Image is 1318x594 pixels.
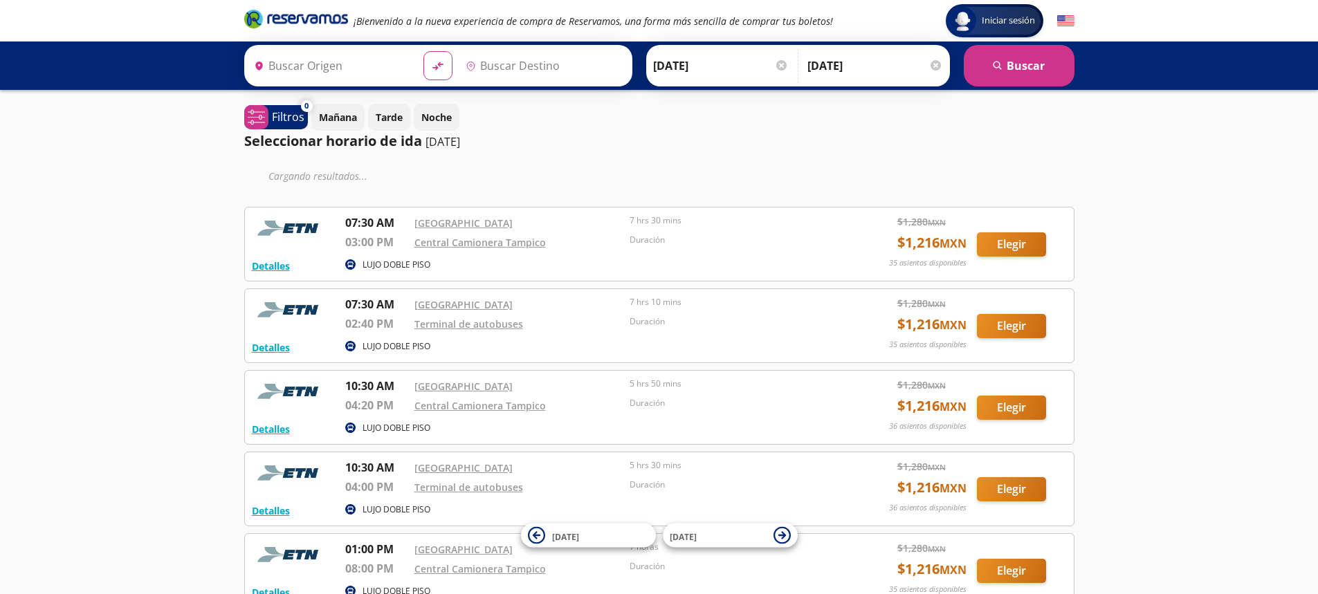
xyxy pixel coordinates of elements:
button: Detalles [252,503,290,518]
p: Noche [421,110,452,124]
span: $ 1,280 [897,459,946,474]
p: 36 asientos disponibles [889,420,967,432]
img: RESERVAMOS [252,541,328,568]
p: 7 hrs 10 mins [630,296,839,308]
a: Central Camionera Tampico [414,562,546,575]
p: LUJO DOBLE PISO [363,503,430,516]
button: Tarde [368,104,410,131]
span: [DATE] [670,530,697,542]
p: Seleccionar horario de ida [244,131,422,151]
small: MXN [940,562,967,577]
button: Elegir [977,314,1046,338]
p: 35 asientos disponibles [889,257,967,269]
span: $ 1,280 [897,541,946,555]
a: [GEOGRAPHIC_DATA] [414,543,513,556]
span: $ 1,216 [897,314,967,335]
p: Duración [630,234,839,246]
span: $ 1,216 [897,477,967,498]
span: $ 1,216 [897,396,967,416]
p: 7 hrs 30 mins [630,214,839,227]
p: 35 asientos disponibles [889,339,967,351]
small: MXN [928,380,946,391]
small: MXN [940,317,967,333]
button: Detalles [252,422,290,436]
a: [GEOGRAPHIC_DATA] [414,461,513,474]
button: Detalles [252,340,290,355]
p: Mañana [319,110,357,124]
i: Brand Logo [244,8,348,29]
a: Terminal de autobuses [414,317,523,331]
span: [DATE] [552,530,579,542]
button: Elegir [977,559,1046,583]
button: [DATE] [521,523,656,548]
button: Elegir [977,396,1046,420]
button: [DATE] [663,523,798,548]
button: Elegir [977,477,1046,501]
em: ¡Bienvenido a la nueva experiencia de compra de Reservamos, una forma más sencilla de comprar tus... [354,15,833,28]
p: 08:00 PM [345,560,408,577]
input: Elegir Fecha [653,48,789,83]
img: RESERVAMOS [252,459,328,487]
p: 07:30 AM [345,296,408,313]
p: Tarde [376,110,403,124]
small: MXN [928,544,946,554]
a: [GEOGRAPHIC_DATA] [414,298,513,311]
small: MXN [940,236,967,251]
button: English [1057,12,1074,30]
input: Buscar Destino [460,48,625,83]
span: $ 1,216 [897,232,967,253]
p: 02:40 PM [345,315,408,332]
a: Brand Logo [244,8,348,33]
img: RESERVAMOS [252,214,328,242]
button: Noche [414,104,459,131]
img: RESERVAMOS [252,378,328,405]
small: MXN [928,299,946,309]
button: Buscar [964,45,1074,86]
p: 10:30 AM [345,459,408,476]
a: Central Camionera Tampico [414,236,546,249]
input: Opcional [807,48,943,83]
p: Filtros [272,109,304,125]
span: $ 1,280 [897,214,946,229]
p: 04:00 PM [345,479,408,495]
button: Detalles [252,259,290,273]
small: MXN [928,217,946,228]
a: Central Camionera Tampico [414,399,546,412]
a: Terminal de autobuses [414,481,523,494]
a: [GEOGRAPHIC_DATA] [414,380,513,393]
p: Duración [630,397,839,409]
p: Duración [630,479,839,491]
p: 04:20 PM [345,397,408,414]
span: 0 [304,100,309,112]
button: Mañana [311,104,365,131]
p: 01:00 PM [345,541,408,557]
small: MXN [928,462,946,472]
span: $ 1,216 [897,559,967,579]
span: $ 1,280 [897,296,946,310]
p: Duración [630,560,839,573]
input: Buscar Origen [248,48,413,83]
p: LUJO DOBLE PISO [363,422,430,434]
p: LUJO DOBLE PISO [363,340,430,353]
p: LUJO DOBLE PISO [363,259,430,271]
p: 10:30 AM [345,378,408,394]
small: MXN [940,481,967,496]
p: 5 hrs 30 mins [630,459,839,472]
p: 5 hrs 50 mins [630,378,839,390]
button: 0Filtros [244,105,308,129]
em: Cargando resultados ... [268,169,367,183]
button: Elegir [977,232,1046,257]
span: $ 1,280 [897,378,946,392]
p: 07:30 AM [345,214,408,231]
small: MXN [940,399,967,414]
img: RESERVAMOS [252,296,328,324]
p: 03:00 PM [345,234,408,250]
p: 36 asientos disponibles [889,502,967,514]
a: [GEOGRAPHIC_DATA] [414,216,513,230]
p: Duración [630,315,839,328]
span: Iniciar sesión [976,14,1041,28]
p: [DATE] [425,133,460,150]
